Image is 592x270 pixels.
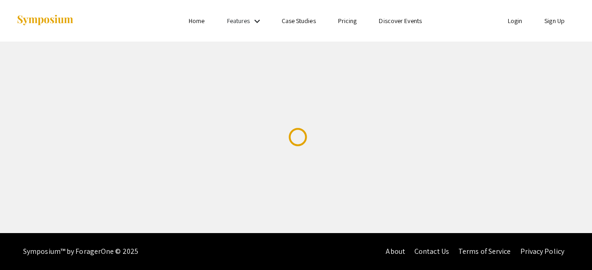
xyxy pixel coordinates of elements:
a: Privacy Policy [520,246,564,256]
a: Pricing [338,17,357,25]
a: Login [508,17,523,25]
div: Symposium™ by ForagerOne © 2025 [23,233,138,270]
img: Symposium by ForagerOne [16,14,74,27]
a: Home [189,17,204,25]
a: Sign Up [544,17,565,25]
a: Features [227,17,250,25]
a: About [386,246,405,256]
a: Contact Us [414,246,449,256]
a: Discover Events [379,17,422,25]
a: Case Studies [282,17,316,25]
mat-icon: Expand Features list [252,16,263,27]
a: Terms of Service [458,246,511,256]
